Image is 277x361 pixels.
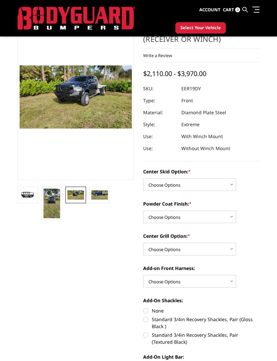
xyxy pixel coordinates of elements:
[181,131,223,142] dd: With Winch Mount
[143,52,172,58] a: Write a Review
[143,83,176,95] dt: SKU:
[199,7,221,13] span: Account
[223,1,240,19] a: Cart 0
[181,142,230,154] dd: Without Winch Mount
[44,189,60,218] img: 2019-2025 Ram 4500-5500 - T2 Series Extreme Front Bumper (receiver or winch)
[175,22,226,34] button: Select Your Vehicle
[181,119,200,131] dd: Extreme
[181,95,193,107] dd: Front
[143,168,259,175] label: Center Skid Option:
[143,307,259,314] label: None
[143,131,176,142] dt: Use:
[143,200,259,207] label: Powder Coat Finish:
[18,7,135,30] img: BODYGUARD BUMPERS
[180,25,221,31] span: Select Your Vehicle
[181,83,201,95] dd: EER19DY
[143,69,206,78] span: $2,110.00 - $3,970.00
[143,119,176,131] dt: Style:
[67,190,84,200] img: 2019-2025 Ram 4500-5500 - T2 Series Extreme Front Bumper (receiver or winch)
[143,95,176,107] dt: Type:
[143,331,259,345] label: Standard 3/4in Recovery Shackles, Pair (Textured Black)
[235,7,240,12] span: 0
[143,353,259,360] label: Add-On Light Bar:
[143,297,259,304] label: Add-On Shackles:
[143,265,259,272] label: Add-on Front Harness:
[91,190,108,200] img: 2019-2025 Ram 4500-5500 - T2 Series Extreme Front Bumper (receiver or winch)
[143,232,259,239] label: Center Grill Option:
[20,190,36,199] img: 2019-2025 Ram 4500-5500 - T2 Series Extreme Front Bumper (receiver or winch)
[199,1,221,19] a: Account
[181,107,226,119] dd: Diamond Plate Steel
[143,316,259,330] label: Standard 3/4in Recovery Shackles, Pair (Gloss Black )
[223,7,234,13] span: Cart
[143,107,176,119] dt: Material:
[143,142,176,154] dt: Use:
[18,14,134,180] a: 2019-2025 Ram 4500-5500 - T2 Series Extreme Front Bumper (receiver or winch)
